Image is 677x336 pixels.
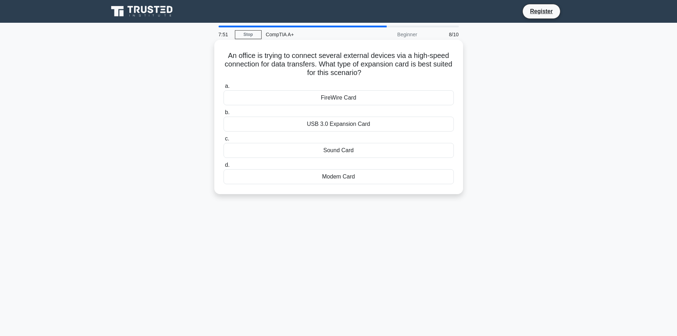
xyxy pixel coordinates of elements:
div: USB 3.0 Expansion Card [224,117,454,132]
div: Modem Card [224,169,454,184]
a: Register [526,7,557,16]
h5: An office is trying to connect several external devices via a high-speed connection for data tran... [223,51,455,78]
div: Beginner [359,27,421,42]
span: d. [225,162,230,168]
span: a. [225,83,230,89]
span: b. [225,109,230,115]
div: 7:51 [214,27,235,42]
div: CompTIA A+ [262,27,359,42]
div: 8/10 [421,27,463,42]
span: c. [225,135,229,142]
div: FireWire Card [224,90,454,105]
div: Sound Card [224,143,454,158]
a: Stop [235,30,262,39]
